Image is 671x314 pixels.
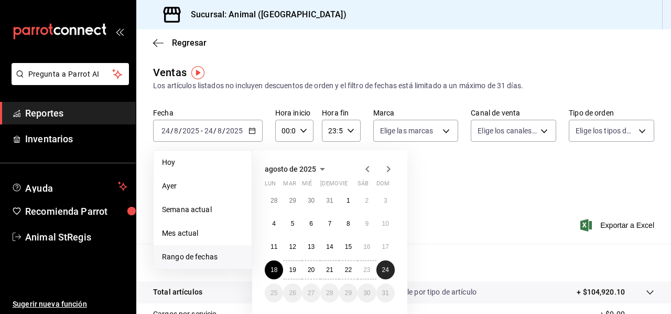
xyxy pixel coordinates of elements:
abbr: 29 de agosto de 2025 [345,289,352,297]
abbr: miércoles [302,180,312,191]
button: 18 de agosto de 2025 [265,260,283,279]
span: Exportar a Excel [582,219,654,232]
abbr: martes [283,180,296,191]
abbr: 8 de agosto de 2025 [347,220,350,227]
span: / [170,127,174,135]
button: 25 de agosto de 2025 [265,284,283,302]
label: Fecha [153,109,263,117]
span: Mes actual [162,228,243,239]
h3: Sucursal: Animal ([GEOGRAPHIC_DATA]) [182,8,347,21]
button: 10 de agosto de 2025 [376,214,395,233]
span: Sugerir nueva función [13,299,127,310]
label: Marca [373,109,459,117]
button: 27 de agosto de 2025 [302,284,320,302]
button: 30 de julio de 2025 [302,191,320,210]
abbr: 4 de agosto de 2025 [272,220,276,227]
span: Rango de fechas [162,252,243,263]
button: 31 de agosto de 2025 [376,284,395,302]
button: 7 de agosto de 2025 [320,214,339,233]
button: 2 de agosto de 2025 [358,191,376,210]
p: + $104,920.10 [577,287,625,298]
button: 6 de agosto de 2025 [302,214,320,233]
abbr: 11 de agosto de 2025 [270,243,277,250]
abbr: 14 de agosto de 2025 [326,243,333,250]
abbr: 30 de julio de 2025 [308,197,315,204]
button: open_drawer_menu [115,27,124,36]
input: ---- [225,127,243,135]
abbr: 12 de agosto de 2025 [289,243,296,250]
input: -- [161,127,170,135]
span: Regresar [172,38,207,48]
span: - [201,127,203,135]
input: -- [204,127,213,135]
button: 16 de agosto de 2025 [358,237,376,256]
label: Hora fin [322,109,360,117]
abbr: 17 de agosto de 2025 [382,243,389,250]
abbr: domingo [376,180,389,191]
span: Elige los canales de venta [478,125,537,136]
button: 23 de agosto de 2025 [358,260,376,279]
button: 28 de julio de 2025 [265,191,283,210]
abbr: 21 de agosto de 2025 [326,266,333,274]
button: Regresar [153,38,207,48]
button: 22 de agosto de 2025 [339,260,358,279]
button: 19 de agosto de 2025 [283,260,301,279]
abbr: 15 de agosto de 2025 [345,243,352,250]
span: Hoy [162,157,243,168]
span: Elige los tipos de orden [576,125,635,136]
abbr: 5 de agosto de 2025 [291,220,295,227]
abbr: 9 de agosto de 2025 [365,220,369,227]
button: 14 de agosto de 2025 [320,237,339,256]
abbr: 24 de agosto de 2025 [382,266,389,274]
abbr: 30 de agosto de 2025 [363,289,370,297]
img: Tooltip marker [191,66,204,79]
abbr: 3 de agosto de 2025 [384,197,387,204]
span: Recomienda Parrot [25,204,127,218]
button: 1 de agosto de 2025 [339,191,358,210]
button: 31 de julio de 2025 [320,191,339,210]
span: agosto de 2025 [265,165,316,173]
span: Pregunta a Parrot AI [28,69,113,80]
button: 9 de agosto de 2025 [358,214,376,233]
button: 8 de agosto de 2025 [339,214,358,233]
button: 17 de agosto de 2025 [376,237,395,256]
abbr: 22 de agosto de 2025 [345,266,352,274]
abbr: 1 de agosto de 2025 [347,197,350,204]
button: 26 de agosto de 2025 [283,284,301,302]
button: 28 de agosto de 2025 [320,284,339,302]
input: -- [217,127,222,135]
span: Inventarios [25,132,127,146]
span: / [179,127,182,135]
button: 20 de agosto de 2025 [302,260,320,279]
button: 11 de agosto de 2025 [265,237,283,256]
abbr: sábado [358,180,369,191]
button: 24 de agosto de 2025 [376,260,395,279]
button: 29 de agosto de 2025 [339,284,358,302]
abbr: viernes [339,180,348,191]
abbr: 31 de agosto de 2025 [382,289,389,297]
input: -- [174,127,179,135]
abbr: jueves [320,180,382,191]
button: 5 de agosto de 2025 [283,214,301,233]
abbr: 10 de agosto de 2025 [382,220,389,227]
abbr: 31 de julio de 2025 [326,197,333,204]
abbr: 19 de agosto de 2025 [289,266,296,274]
abbr: 6 de agosto de 2025 [309,220,313,227]
span: Elige las marcas [380,125,434,136]
abbr: 23 de agosto de 2025 [363,266,370,274]
button: 30 de agosto de 2025 [358,284,376,302]
abbr: 7 de agosto de 2025 [328,220,332,227]
abbr: 16 de agosto de 2025 [363,243,370,250]
abbr: 18 de agosto de 2025 [270,266,277,274]
div: Los artículos listados no incluyen descuentos de orden y el filtro de fechas está limitado a un m... [153,80,654,91]
span: / [222,127,225,135]
button: 15 de agosto de 2025 [339,237,358,256]
abbr: 20 de agosto de 2025 [308,266,315,274]
span: Ayuda [25,180,114,193]
span: Ayer [162,181,243,192]
span: Animal StRegis [25,230,127,244]
abbr: 26 de agosto de 2025 [289,289,296,297]
button: 29 de julio de 2025 [283,191,301,210]
abbr: lunes [265,180,276,191]
button: 12 de agosto de 2025 [283,237,301,256]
